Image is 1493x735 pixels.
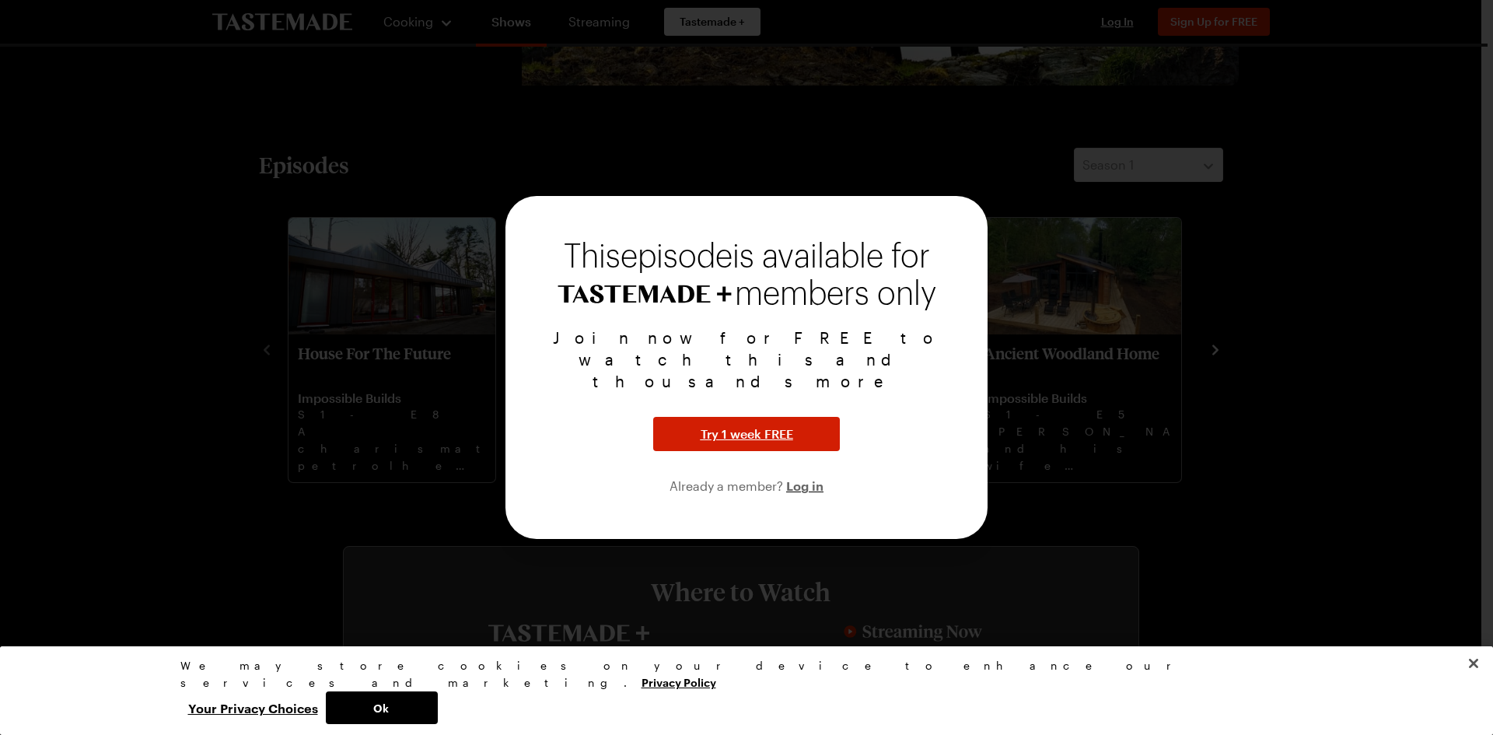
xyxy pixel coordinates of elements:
[670,478,786,493] span: Already a member?
[558,285,732,303] img: Tastemade+
[642,674,716,689] a: More information about your privacy, opens in a new tab
[180,691,326,724] button: Your Privacy Choices
[326,691,438,724] button: Ok
[180,657,1300,691] div: We may store cookies on your device to enhance our services and marketing.
[564,241,930,272] span: This episode is available for
[1456,646,1491,681] button: Close
[653,417,840,451] button: Try 1 week FREE
[735,277,936,311] span: members only
[786,476,823,495] button: Log in
[180,657,1300,724] div: Privacy
[701,425,793,443] span: Try 1 week FREE
[524,327,969,392] p: Join now for FREE to watch this and thousands more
